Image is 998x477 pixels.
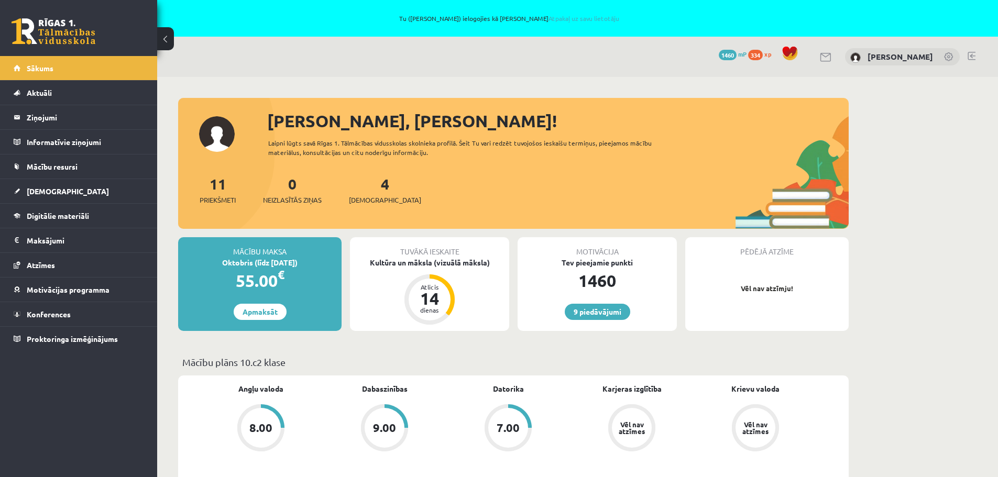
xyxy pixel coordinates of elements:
span: Aktuāli [27,88,52,97]
a: Kultūra un māksla (vizuālā māksla) Atlicis 14 dienas [350,257,509,326]
a: 1460 mP [719,50,747,58]
a: Atpakaļ uz savu lietotāju [549,14,619,23]
div: 7.00 [497,422,520,434]
span: mP [738,50,747,58]
div: Oktobris (līdz [DATE]) [178,257,342,268]
p: Mācību plāns 10.c2 klase [182,355,845,369]
span: Mācību resursi [27,162,78,171]
span: Priekšmeti [200,195,236,205]
a: Ziņojumi [14,105,144,129]
span: Sākums [27,63,53,73]
a: Atzīmes [14,253,144,277]
a: Dabaszinības [362,383,408,394]
div: Tev pieejamie punkti [518,257,677,268]
span: € [278,267,284,282]
span: 1460 [719,50,737,60]
a: Datorika [493,383,524,394]
a: 9.00 [323,404,446,453]
a: Informatīvie ziņojumi [14,130,144,154]
a: Vēl nav atzīmes [570,404,694,453]
a: Apmaksāt [234,304,287,320]
div: Vēl nav atzīmes [617,421,646,435]
div: Motivācija [518,237,677,257]
div: 14 [414,290,445,307]
div: Pēdējā atzīme [685,237,849,257]
div: Mācību maksa [178,237,342,257]
span: [DEMOGRAPHIC_DATA] [27,186,109,196]
a: Krievu valoda [731,383,780,394]
legend: Maksājumi [27,228,144,252]
a: 8.00 [199,404,323,453]
span: Proktoringa izmēģinājums [27,334,118,343]
legend: Ziņojumi [27,105,144,129]
a: Digitālie materiāli [14,204,144,228]
div: 9.00 [373,422,396,434]
div: [PERSON_NAME], [PERSON_NAME]! [267,108,849,134]
legend: Informatīvie ziņojumi [27,130,144,154]
a: Vēl nav atzīmes [694,404,817,453]
span: 334 [748,50,763,60]
div: Atlicis [414,284,445,290]
a: Proktoringa izmēģinājums [14,327,144,351]
div: 55.00 [178,268,342,293]
span: [DEMOGRAPHIC_DATA] [349,195,421,205]
a: Motivācijas programma [14,278,144,302]
span: Tu ([PERSON_NAME]) ielogojies kā [PERSON_NAME] [120,15,898,21]
a: Maksājumi [14,228,144,252]
p: Vēl nav atzīmju! [690,283,843,294]
a: Angļu valoda [238,383,283,394]
div: Laipni lūgts savā Rīgas 1. Tālmācības vidusskolas skolnieka profilā. Šeit Tu vari redzēt tuvojošo... [268,138,671,157]
div: 8.00 [249,422,272,434]
a: 9 piedāvājumi [565,304,630,320]
a: [DEMOGRAPHIC_DATA] [14,179,144,203]
a: 4[DEMOGRAPHIC_DATA] [349,174,421,205]
a: Karjeras izglītība [602,383,662,394]
img: Margarita Petruse [850,52,861,63]
span: Neizlasītās ziņas [263,195,322,205]
div: Tuvākā ieskaite [350,237,509,257]
div: Vēl nav atzīmes [741,421,770,435]
a: Aktuāli [14,81,144,105]
span: Konferences [27,309,71,319]
a: 0Neizlasītās ziņas [263,174,322,205]
span: Atzīmes [27,260,55,270]
a: 334 xp [748,50,776,58]
a: Mācību resursi [14,154,144,179]
a: 11Priekšmeti [200,174,236,205]
a: Sākums [14,56,144,80]
a: Rīgas 1. Tālmācības vidusskola [12,18,95,45]
div: 1460 [518,268,677,293]
span: Motivācijas programma [27,285,109,294]
div: Kultūra un māksla (vizuālā māksla) [350,257,509,268]
span: Digitālie materiāli [27,211,89,220]
span: xp [764,50,771,58]
a: 7.00 [446,404,570,453]
a: [PERSON_NAME] [868,51,933,62]
a: Konferences [14,302,144,326]
div: dienas [414,307,445,313]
